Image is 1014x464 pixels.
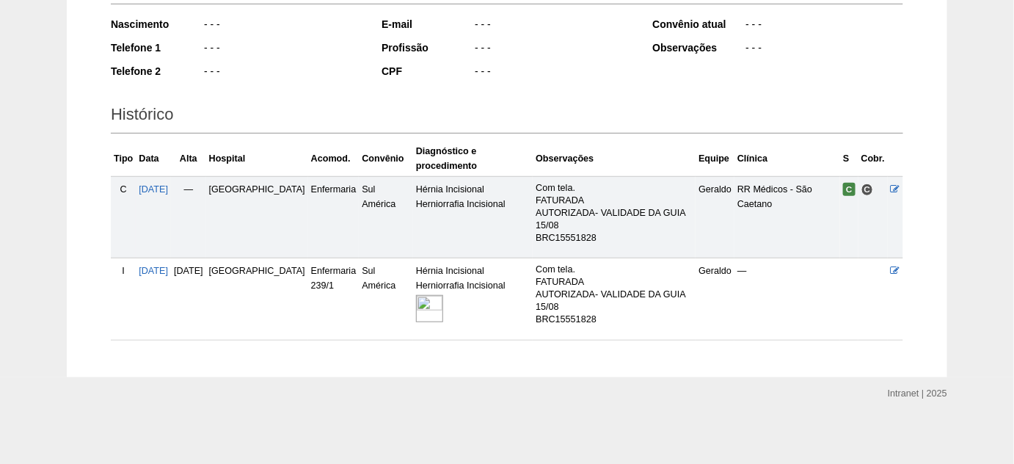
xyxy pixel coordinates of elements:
[473,40,632,59] div: - - -
[359,176,413,258] td: Sul América
[111,141,136,177] th: Tipo
[359,141,413,177] th: Convênio
[744,17,903,35] div: - - -
[203,64,362,82] div: - - -
[139,184,168,195] a: [DATE]
[413,141,533,177] th: Diagnóstico e procedimento
[359,258,413,340] td: Sul América
[308,141,360,177] th: Acomod.
[413,258,533,340] td: Hérnia Incisional Herniorrafia Incisional
[114,182,133,197] div: C
[413,176,533,258] td: Hérnia Incisional Herniorrafia Incisional
[114,264,133,278] div: I
[843,183,856,196] span: Confirmada
[382,64,473,79] div: CPF
[861,184,874,196] span: Consultório
[696,258,734,340] td: Geraldo
[206,141,308,177] th: Hospital
[536,264,693,326] p: Com tela. FATURADA AUTORIZADA- VALIDADE DA GUIA 15/08 BRC15551828
[696,176,734,258] td: Geraldo
[203,17,362,35] div: - - -
[734,176,840,258] td: RR Médicos - São Caetano
[888,386,947,401] div: Intranet | 2025
[111,64,203,79] div: Telefone 2
[111,17,203,32] div: Nascimento
[473,17,632,35] div: - - -
[840,141,858,177] th: S
[858,141,888,177] th: Cobr.
[171,176,206,258] td: —
[734,141,840,177] th: Clínica
[174,266,203,276] span: [DATE]
[734,258,840,340] td: —
[308,258,360,340] td: Enfermaria 239/1
[744,40,903,59] div: - - -
[696,141,734,177] th: Equipe
[203,40,362,59] div: - - -
[111,40,203,55] div: Telefone 1
[533,141,696,177] th: Observações
[473,64,632,82] div: - - -
[139,266,168,276] a: [DATE]
[206,258,308,340] td: [GEOGRAPHIC_DATA]
[652,17,744,32] div: Convênio atual
[136,141,171,177] th: Data
[652,40,744,55] div: Observações
[382,40,473,55] div: Profissão
[206,176,308,258] td: [GEOGRAPHIC_DATA]
[308,176,360,258] td: Enfermaria
[536,182,693,244] p: Com tela. FATURADA AUTORIZADA- VALIDADE DA GUIA 15/08 BRC15551828
[382,17,473,32] div: E-mail
[111,100,903,134] h2: Histórico
[171,141,206,177] th: Alta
